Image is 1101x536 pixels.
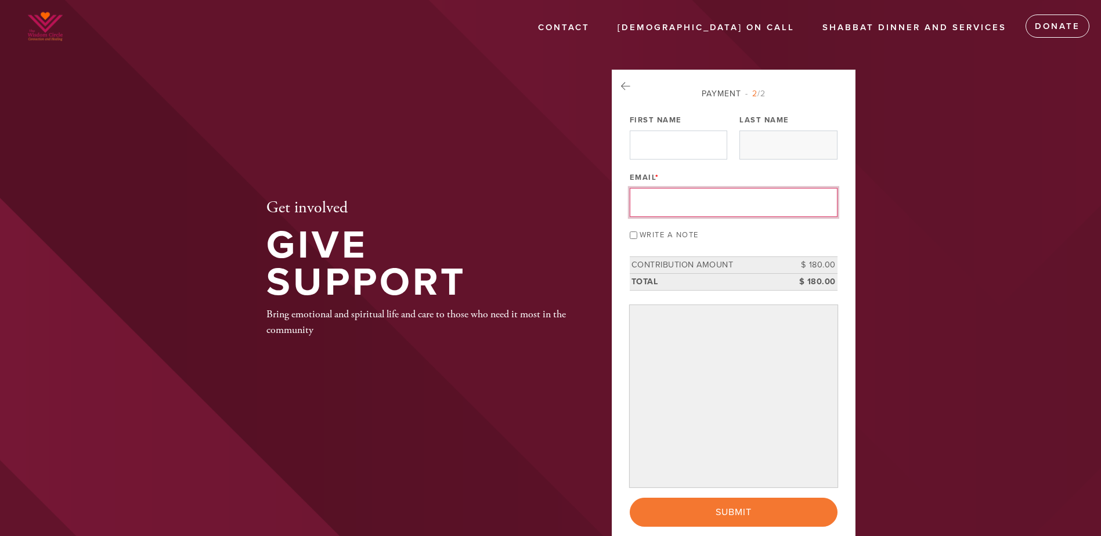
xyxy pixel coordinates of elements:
[785,273,838,290] td: $ 180.00
[266,306,574,338] div: Bring emotional and spiritual life and care to those who need it most in the community
[266,198,574,218] h2: Get involved
[630,172,659,183] label: Email
[640,230,699,240] label: Write a note
[745,89,766,99] span: /2
[630,115,682,125] label: First Name
[17,6,73,48] img: WhatsApp%20Image%202025-03-14%20at%2002.png
[814,17,1015,39] a: Shabbat Dinner and Services
[529,17,598,39] a: Contact
[739,115,789,125] label: Last Name
[752,89,757,99] span: 2
[630,257,785,274] td: Contribution Amount
[785,257,838,274] td: $ 180.00
[632,307,835,485] iframe: Secure payment input frame
[609,17,803,39] a: [DEMOGRAPHIC_DATA] On Call
[655,173,659,182] span: This field is required.
[266,227,574,302] h1: Give Support
[630,273,785,290] td: Total
[630,498,838,527] input: Submit
[630,88,838,100] div: Payment
[1026,15,1089,38] a: Donate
